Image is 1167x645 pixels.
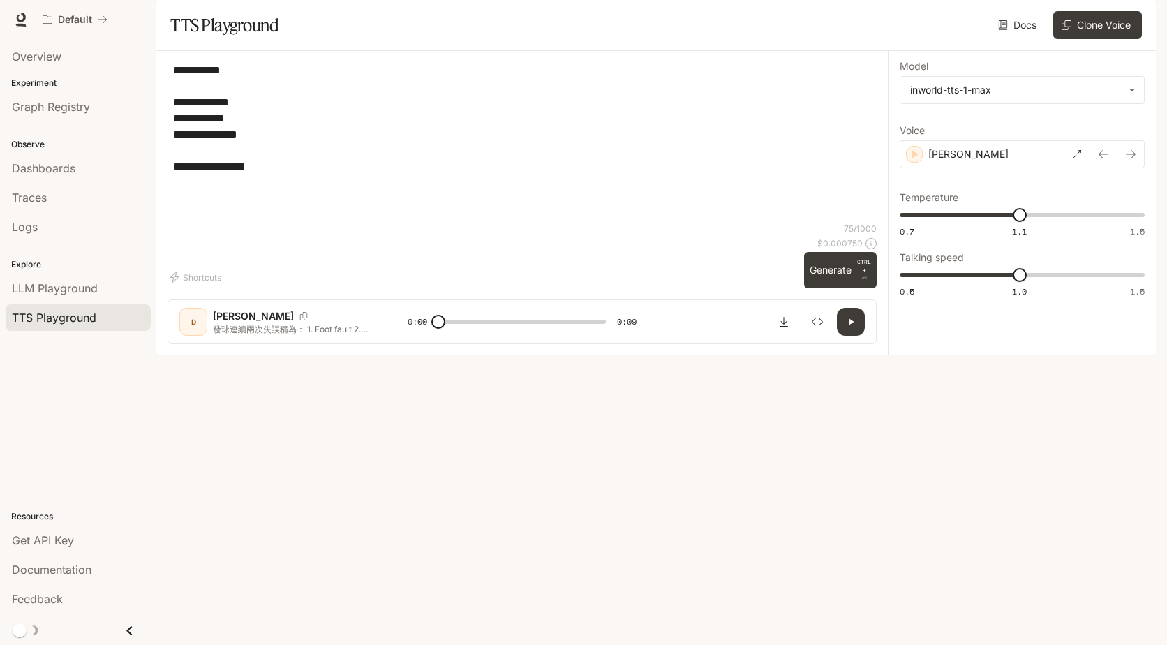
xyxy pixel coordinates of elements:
[900,193,958,202] p: Temperature
[1130,225,1145,237] span: 1.5
[170,11,278,39] h1: TTS Playground
[770,308,798,336] button: Download audio
[900,61,928,71] p: Model
[408,315,427,329] span: 0:00
[857,258,871,274] p: CTRL +
[857,258,871,283] p: ⏎
[928,147,1009,161] p: [PERSON_NAME]
[213,323,374,335] p: 發球連續兩次失誤稱為： 1. Foot fault 2. Net fault 3. Double fault 4. Break fault
[804,252,877,288] button: GenerateCTRL +⏎
[617,315,637,329] span: 0:09
[900,286,914,297] span: 0.5
[168,266,227,288] button: Shortcuts
[294,312,313,320] button: Copy Voice ID
[1012,225,1027,237] span: 1.1
[900,253,964,262] p: Talking speed
[900,77,1144,103] div: inworld-tts-1-max
[900,225,914,237] span: 0.7
[1130,286,1145,297] span: 1.5
[58,14,92,26] p: Default
[1012,286,1027,297] span: 1.0
[36,6,114,34] button: All workspaces
[995,11,1042,39] a: Docs
[900,126,925,135] p: Voice
[910,83,1122,97] div: inworld-tts-1-max
[213,309,294,323] p: [PERSON_NAME]
[1053,11,1142,39] button: Clone Voice
[182,311,205,333] div: D
[803,308,831,336] button: Inspect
